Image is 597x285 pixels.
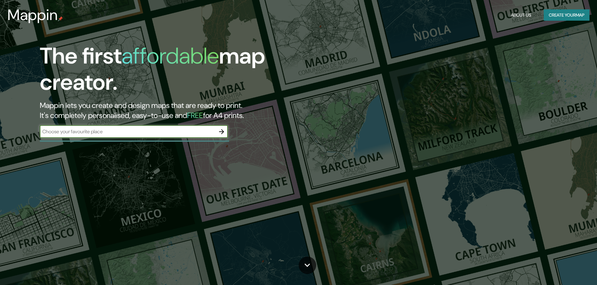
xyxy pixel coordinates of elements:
[40,100,338,120] h2: Mappin lets you create and design maps that are ready to print. It's completely personalised, eas...
[122,41,219,70] h1: affordable
[58,16,63,21] img: mappin-pin
[541,261,590,278] iframe: Help widget launcher
[40,128,215,135] input: Choose your favourite place
[187,110,203,120] h5: FREE
[508,9,534,21] button: About Us
[544,9,589,21] button: Create yourmap
[40,43,338,100] h1: The first map creator.
[8,6,58,24] h3: Mappin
